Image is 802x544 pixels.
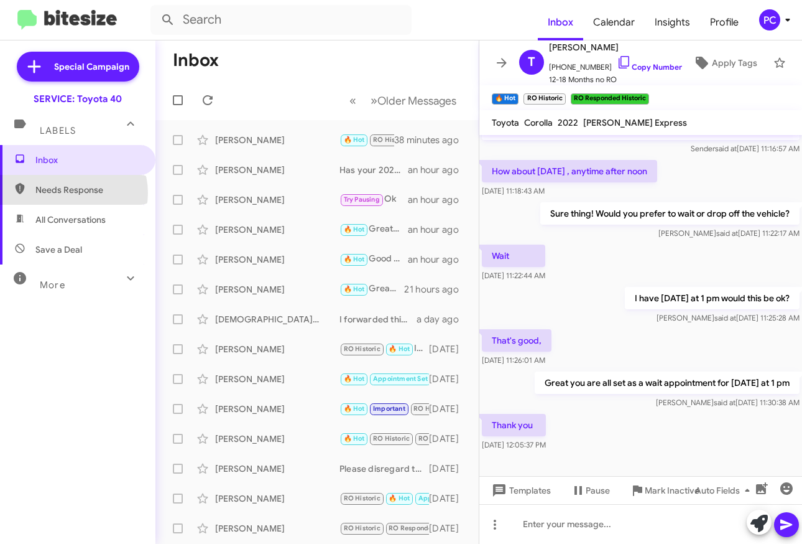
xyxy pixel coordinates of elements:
[586,479,610,502] span: Pause
[17,52,139,82] a: Special Campaign
[408,164,469,176] div: an hour ago
[535,372,800,394] p: Great you are all set as a wait appointment for [DATE] at 1 pm
[714,313,736,322] span: said at
[418,434,493,443] span: RO Responded Historic
[349,93,356,108] span: «
[40,125,76,136] span: Labels
[538,4,583,40] a: Inbox
[558,117,578,128] span: 2022
[700,4,749,40] a: Profile
[482,160,657,182] p: How about [DATE] , anytime after noon
[344,524,380,532] span: RO Historic
[339,521,429,535] div: Its a service reminder for general maintenance. You would be responsible.
[540,202,800,225] p: Sure thing! Would you prefer to wait or drop off the vehicle?
[215,492,339,505] div: [PERSON_NAME]
[377,94,456,108] span: Older Messages
[695,479,755,502] span: Auto Fields
[417,313,469,326] div: a day ago
[561,479,620,502] button: Pause
[35,154,141,166] span: Inbox
[215,373,339,385] div: [PERSON_NAME]
[215,164,339,176] div: [PERSON_NAME]
[344,255,365,263] span: 🔥 Hot
[714,398,735,407] span: said at
[215,223,339,236] div: [PERSON_NAME]
[492,117,519,128] span: Toyota
[173,50,219,70] h1: Inbox
[344,195,380,204] span: Try Pausing
[339,222,408,237] div: Great, we look forward to seeing you [DATE][DATE] 9:40
[215,194,339,206] div: [PERSON_NAME]
[344,494,380,502] span: RO Historic
[339,462,429,475] div: Please disregard the system generated text message then, it was probably too soon for it to have ...
[489,479,551,502] span: Templates
[344,405,365,413] span: 🔥 Hot
[716,228,738,238] span: said at
[339,313,417,326] div: I forwarded this over to your advisor, they should reach out with pricing
[339,192,408,207] div: Ok
[339,372,429,386] div: 👍
[429,462,469,475] div: [DATE]
[549,55,682,73] span: [PHONE_NUMBER]
[685,479,765,502] button: Auto Fields
[759,9,780,30] div: PC
[657,313,800,322] span: [PERSON_NAME] [DATE] 11:25:28 AM
[715,144,737,153] span: said at
[691,144,800,153] span: Sender [DATE] 11:16:57 AM
[528,52,535,72] span: T
[418,494,473,502] span: Appointment Set
[404,283,469,296] div: 21 hours ago
[215,433,339,445] div: [PERSON_NAME]
[408,223,469,236] div: an hour ago
[215,313,339,326] div: [DEMOGRAPHIC_DATA][PERSON_NAME]
[482,440,546,449] span: [DATE] 12:05:37 PM
[35,213,106,226] span: All Conversations
[344,434,365,443] span: 🔥 Hot
[344,225,365,233] span: 🔥 Hot
[583,4,645,40] a: Calendar
[429,343,469,355] div: [DATE]
[344,345,380,353] span: RO Historic
[408,194,469,206] div: an hour ago
[492,93,519,105] small: 🔥 Hot
[389,345,410,353] span: 🔥 Hot
[215,253,339,266] div: [PERSON_NAME]
[549,73,682,86] span: 12-18 Months no RO
[620,479,709,502] button: Mark Inactive
[339,282,404,296] div: Great, we look forward to seeing you then.
[339,401,429,416] div: We look forward to seeing you?
[339,431,429,446] div: My pleasure!
[482,414,546,436] p: Thank you
[429,373,469,385] div: [DATE]
[343,88,464,113] nav: Page navigation example
[479,479,561,502] button: Templates
[215,403,339,415] div: [PERSON_NAME]
[645,479,699,502] span: Mark Inactive
[150,5,412,35] input: Search
[215,134,339,146] div: [PERSON_NAME]
[35,243,82,256] span: Save a Deal
[34,93,122,105] div: SERVICE: Toyota 40
[389,494,410,502] span: 🔥 Hot
[549,40,682,55] span: [PERSON_NAME]
[40,279,65,291] span: More
[344,285,365,293] span: 🔥 Hot
[408,253,469,266] div: an hour ago
[215,522,339,535] div: [PERSON_NAME]
[583,117,687,128] span: [PERSON_NAME] Express
[373,434,410,443] span: RO Historic
[429,522,469,535] div: [DATE]
[339,133,394,147] div: Thank you
[344,136,365,144] span: 🔥 Hot
[523,93,565,105] small: RO Historic
[339,252,408,266] div: Good morning!
[656,398,800,407] span: [PERSON_NAME] [DATE] 11:30:38 AM
[571,93,649,105] small: RO Responded Historic
[339,491,429,505] div: Not a problem, I forwarded this over to your advisor. They should be reaching out to you shortly
[363,88,464,113] button: Next
[35,184,141,196] span: Needs Response
[645,4,700,40] a: Insights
